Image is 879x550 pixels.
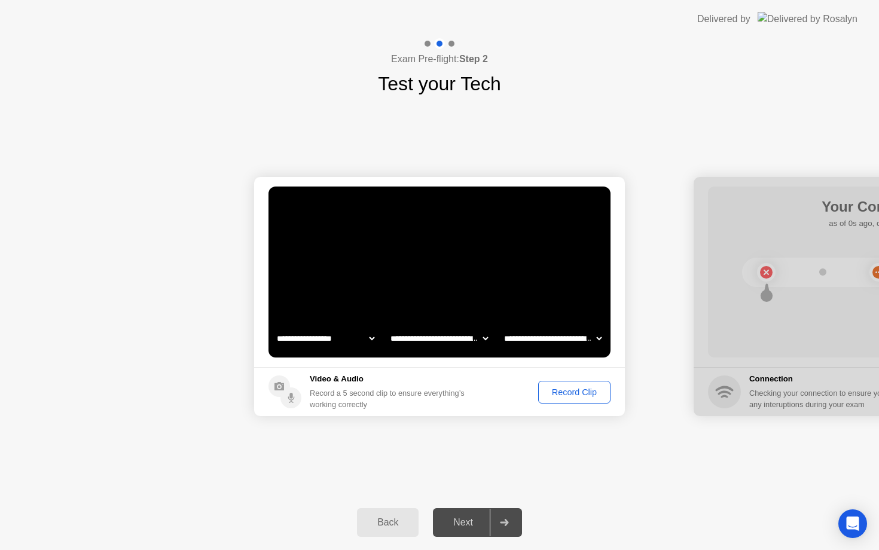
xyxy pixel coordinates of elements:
h5: Video & Audio [310,373,469,385]
button: Next [433,508,522,537]
b: Step 2 [459,54,488,64]
div: Open Intercom Messenger [838,509,867,538]
select: Available cameras [274,326,377,350]
button: Back [357,508,419,537]
div: Back [361,517,415,528]
select: Available microphones [502,326,604,350]
div: Record Clip [542,387,606,397]
div: Delivered by [697,12,750,26]
div: Next [437,517,490,528]
h4: Exam Pre-flight: [391,52,488,66]
button: Record Clip [538,381,611,404]
select: Available speakers [388,326,490,350]
img: Delivered by Rosalyn [758,12,857,26]
div: Record a 5 second clip to ensure everything’s working correctly [310,387,469,410]
h1: Test your Tech [378,69,501,98]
